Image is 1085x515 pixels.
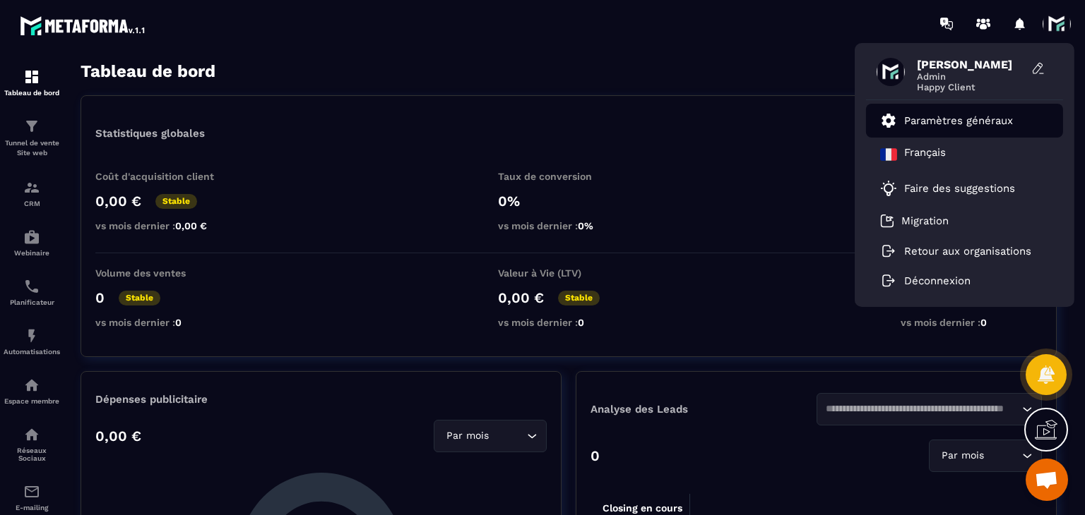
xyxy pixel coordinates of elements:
p: vs mois dernier : [95,317,237,328]
p: Statistiques globales [95,127,205,140]
p: Espace membre [4,397,60,405]
p: Tableau de bord [4,89,60,97]
a: automationsautomationsWebinaire [4,218,60,267]
a: automationsautomationsAutomatisations [4,317,60,366]
span: Admin [917,71,1023,82]
p: Faire des suggestions [904,182,1015,195]
div: Search for option [817,393,1043,425]
input: Search for option [826,401,1019,417]
a: automationsautomationsEspace membre [4,366,60,416]
p: Volume des ventes [95,267,237,279]
img: scheduler [23,278,40,295]
span: Par mois [938,448,987,464]
p: Valeur à Vie (LTV) [498,267,639,279]
p: Coût d'acquisition client [95,171,237,182]
a: schedulerschedulerPlanificateur [4,267,60,317]
a: Retour aux organisations [880,245,1031,257]
img: social-network [23,426,40,443]
span: 0 [175,317,182,328]
p: 0 [591,447,600,464]
tspan: Closing en cours [603,502,682,514]
p: Planificateur [4,298,60,306]
p: Réseaux Sociaux [4,447,60,462]
img: email [23,483,40,500]
p: 0,00 € [498,289,544,306]
img: automations [23,229,40,246]
p: 0,00 € [95,193,141,210]
p: vs mois dernier : [498,317,639,328]
p: Tunnel de vente Site web [4,138,60,158]
p: Stable [155,194,197,209]
img: automations [23,327,40,344]
p: Stable [558,291,600,305]
span: 0 [980,317,987,328]
p: vs mois dernier : [901,317,1042,328]
p: Migration [901,214,949,227]
p: Français [904,146,946,163]
h3: Tableau de bord [81,61,215,81]
p: CRM [4,200,60,207]
img: formation [23,68,40,85]
span: 0,00 € [175,220,207,231]
a: Ouvrir le chat [1026,459,1068,501]
span: 0 [578,317,584,328]
p: Déconnexion [904,274,971,287]
p: Paramètres généraux [904,114,1013,127]
p: E-mailing [4,504,60,511]
div: Search for option [929,440,1042,472]
input: Search for option [492,428,523,444]
p: Dépenses publicitaire [95,393,547,406]
img: formation [23,179,40,196]
a: formationformationCRM [4,169,60,218]
p: 0 [95,289,105,306]
span: Par mois [443,428,492,444]
p: vs mois dernier : [95,220,237,231]
p: Automatisations [4,348,60,356]
a: Faire des suggestions [880,180,1031,197]
input: Search for option [987,448,1019,464]
img: logo [20,13,147,38]
span: Happy Client [917,82,1023,92]
p: Retour aux organisations [904,245,1031,257]
p: vs mois dernier : [498,220,639,231]
img: automations [23,377,40,394]
p: 0% [498,193,639,210]
p: Analyse des Leads [591,403,817,416]
a: social-networksocial-networkRéseaux Sociaux [4,416,60,473]
span: 0% [578,220,593,231]
p: 0,00 € [95,428,141,444]
span: [PERSON_NAME] [917,58,1023,71]
a: formationformationTableau de bord [4,58,60,107]
p: Stable [119,291,160,305]
img: formation [23,118,40,135]
a: formationformationTunnel de vente Site web [4,107,60,169]
a: Paramètres généraux [880,112,1013,129]
p: Taux de conversion [498,171,639,182]
div: Search for option [434,420,547,452]
a: Migration [880,214,949,228]
p: Webinaire [4,249,60,257]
